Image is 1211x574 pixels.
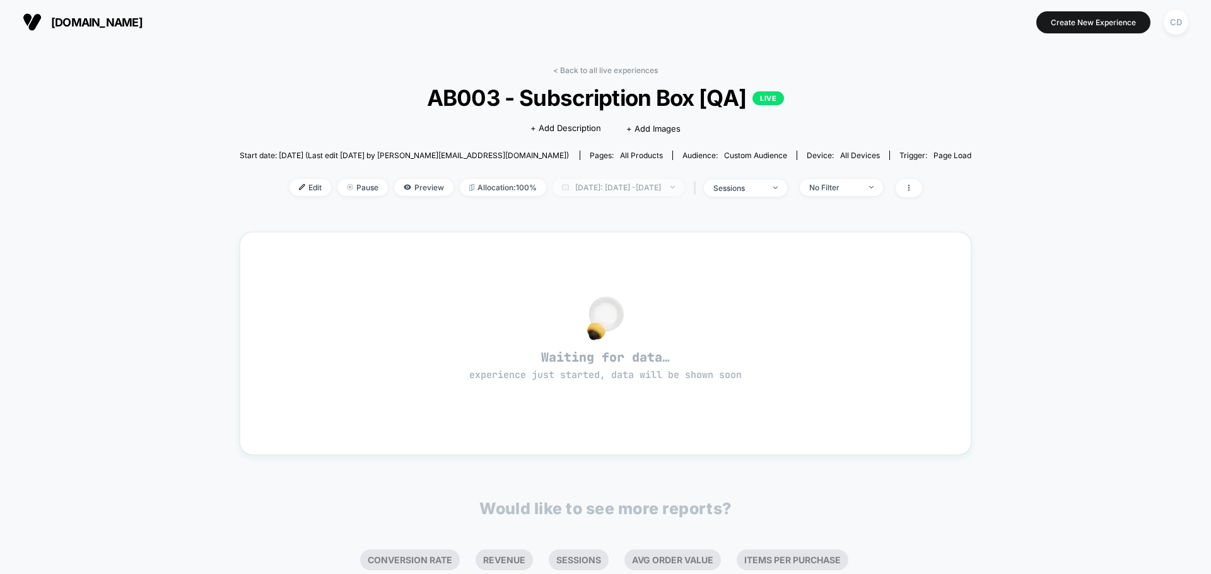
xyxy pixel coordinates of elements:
div: CD [1164,10,1188,35]
span: [DATE]: [DATE] - [DATE] [553,179,684,196]
span: Device: [797,151,889,160]
div: Audience: [682,151,787,160]
img: edit [299,184,305,190]
span: Page Load [933,151,971,160]
span: + Add Description [530,122,601,135]
span: | [691,179,704,197]
li: Items Per Purchase [737,549,848,570]
span: experience just started, data will be shown soon [469,369,742,381]
img: end [670,186,675,188]
span: AB003 - Subscription Box [QA] [276,84,935,111]
button: CD [1160,9,1192,35]
span: Waiting for data… [262,349,949,382]
span: Allocation: 100% [460,179,546,196]
span: all products [620,151,663,160]
button: [DOMAIN_NAME] [19,12,146,32]
button: Create New Experience [1036,11,1150,33]
span: all devices [840,151,880,160]
span: Preview [394,179,453,196]
div: sessions [713,183,764,193]
img: end [773,187,778,189]
div: Pages: [590,151,663,160]
img: calendar [562,184,569,190]
a: < Back to all live experiences [553,66,658,75]
span: Edit [290,179,331,196]
img: end [869,186,874,188]
p: LIVE [752,91,784,105]
li: Sessions [549,549,609,570]
span: Pause [337,179,388,196]
span: + Add Images [626,123,681,134]
div: Trigger: [899,151,971,160]
div: No Filter [809,183,860,192]
img: rebalance [469,184,474,191]
span: Start date: [DATE] (Last edit [DATE] by [PERSON_NAME][EMAIL_ADDRESS][DOMAIN_NAME]) [240,151,569,160]
p: Would like to see more reports? [479,499,732,518]
img: no_data [587,296,624,340]
span: Custom Audience [724,151,787,160]
li: Revenue [476,549,533,570]
span: [DOMAIN_NAME] [51,16,143,29]
li: Avg Order Value [624,549,721,570]
img: end [347,184,353,190]
img: Visually logo [23,13,42,32]
li: Conversion Rate [360,549,460,570]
